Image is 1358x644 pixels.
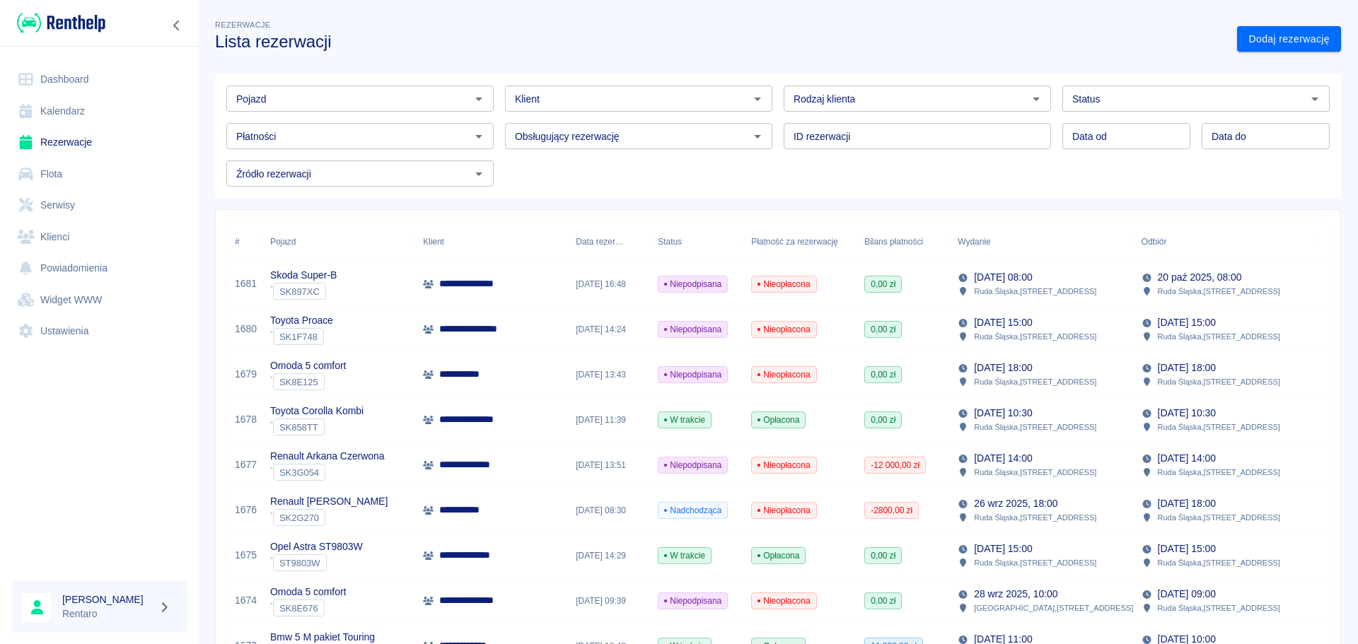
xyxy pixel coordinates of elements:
span: 0,00 zł [865,368,901,381]
p: Ruda Śląska , [STREET_ADDRESS] [1158,421,1280,433]
span: 0,00 zł [865,549,901,562]
button: Otwórz [748,89,767,109]
p: [DATE] 10:30 [974,406,1032,421]
div: ` [270,328,333,345]
p: [DATE] 18:00 [974,361,1032,375]
div: ` [270,509,388,526]
div: [DATE] 14:24 [569,307,651,352]
span: Nieopłacona [752,278,816,291]
img: Renthelp logo [17,11,105,35]
a: 1679 [235,367,257,382]
p: Renault [PERSON_NAME] [270,494,388,509]
p: Skoda Super-B [270,268,337,283]
p: [DATE] 18:00 [1158,496,1216,511]
span: Nieopłacona [752,459,816,472]
p: Omoda 5 comfort [270,585,346,599]
p: [DATE] 14:00 [1158,451,1216,466]
span: SK2G270 [274,513,325,523]
p: [DATE] 18:00 [1158,361,1216,375]
span: Niepodpisana [658,595,727,607]
span: SK897XC [274,286,325,297]
div: ` [270,418,364,435]
h3: Lista rezerwacji [215,32,1226,52]
p: Omoda 5 comfort [270,358,346,373]
p: [DATE] 10:30 [1158,406,1216,421]
p: Ruda Śląska , [STREET_ADDRESS] [974,330,1096,343]
div: Wydanie [958,222,990,262]
p: Ruda Śląska , [STREET_ADDRESS] [1158,556,1280,569]
div: [DATE] 13:51 [569,443,651,488]
p: [DATE] 08:00 [974,270,1032,285]
div: # [228,222,263,262]
span: SK1F748 [274,332,323,342]
p: [GEOGRAPHIC_DATA] , [STREET_ADDRESS] [974,602,1133,614]
span: SK8E125 [274,377,324,387]
span: 0,00 zł [865,278,901,291]
span: 0,00 zł [865,595,901,607]
p: [DATE] 14:00 [974,451,1032,466]
div: Data rezerwacji [576,222,624,262]
p: [DATE] 15:00 [1158,541,1216,556]
span: Niepodpisana [658,368,727,381]
button: Otwórz [469,127,489,146]
div: ` [270,373,346,390]
div: Pojazd [270,222,296,262]
p: [DATE] 15:00 [974,541,1032,556]
div: [DATE] 13:43 [569,352,651,397]
div: Odbiór [1134,222,1318,262]
a: Widget WWW [11,284,187,316]
span: Opłacona [752,414,805,426]
button: Sort [991,232,1011,252]
button: Zwiń nawigację [166,16,187,35]
p: Ruda Śląska , [STREET_ADDRESS] [974,285,1096,298]
span: SK8E676 [274,603,324,614]
a: Klienci [11,221,187,253]
p: 28 wrz 2025, 10:00 [974,587,1057,602]
div: [DATE] 16:48 [569,262,651,307]
p: Ruda Śląska , [STREET_ADDRESS] [1158,285,1280,298]
div: ` [270,283,337,300]
span: Niepodpisana [658,459,727,472]
div: Status [658,222,682,262]
span: SK858TT [274,422,324,433]
span: W trakcie [658,549,711,562]
div: ` [270,554,363,571]
p: Rentaro [62,607,153,621]
a: Ustawienia [11,315,187,347]
p: Ruda Śląska , [STREET_ADDRESS] [1158,466,1280,479]
a: 1680 [235,322,257,336]
div: Status [651,222,744,262]
a: Flota [11,158,187,190]
p: Opel Astra ST9803W [270,539,363,554]
p: 20 paź 2025, 08:00 [1158,270,1242,285]
div: Płatność za rezerwację [744,222,857,262]
span: 0,00 zł [865,323,901,336]
div: [DATE] 11:39 [569,397,651,443]
span: SK3G054 [274,467,325,478]
div: Bilans płatności [864,222,923,262]
div: Płatność za rezerwację [751,222,838,262]
span: -2800,00 zł [865,504,918,517]
p: Ruda Śląska , [STREET_ADDRESS] [974,375,1096,388]
a: 1676 [235,503,257,517]
div: Klient [423,222,444,262]
button: Sort [1166,232,1186,252]
a: Renthelp logo [11,11,105,35]
button: Otwórz [469,89,489,109]
div: ` [270,464,385,481]
div: Wydanie [951,222,1134,262]
p: [DATE] 15:00 [1158,315,1216,330]
p: Ruda Śląska , [STREET_ADDRESS] [1158,511,1280,524]
div: # [235,222,240,262]
button: Otwórz [469,164,489,184]
div: Data rezerwacji [569,222,651,262]
a: Kalendarz [11,95,187,127]
div: Bilans płatności [857,222,951,262]
div: Klient [416,222,569,262]
span: Opłacona [752,549,805,562]
span: 0,00 zł [865,414,901,426]
div: [DATE] 09:39 [569,578,651,623]
button: Otwórz [1305,89,1325,109]
p: Ruda Śląska , [STREET_ADDRESS] [974,421,1096,433]
a: Dodaj rezerwację [1237,26,1341,52]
